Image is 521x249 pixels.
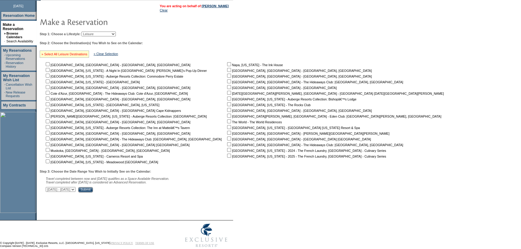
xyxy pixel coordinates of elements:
[45,115,207,118] nobr: [PERSON_NAME][GEOGRAPHIC_DATA], [US_STATE] - Auberge Resorts Collection: [GEOGRAPHIC_DATA]
[226,143,403,147] nobr: [GEOGRAPHIC_DATA], [GEOGRAPHIC_DATA] - The Hideaways Club: [GEOGRAPHIC_DATA], [GEOGRAPHIC_DATA]
[226,109,372,112] nobr: [GEOGRAPHIC_DATA], [GEOGRAPHIC_DATA] - [GEOGRAPHIC_DATA], [GEOGRAPHIC_DATA]
[226,155,386,158] nobr: [GEOGRAPHIC_DATA], [US_STATE] - 2025 - The French Laundry, [GEOGRAPHIC_DATA] - Culinary Series
[226,120,282,124] nobr: The World - The World Residences
[6,91,25,98] a: New Release Requests
[3,14,35,18] a: Reservation Home
[4,53,5,60] td: ·
[226,103,310,107] nobr: [GEOGRAPHIC_DATA], [US_STATE] - The Rocks Club
[40,16,160,28] img: pgTtlMakeReservation.gif
[226,115,441,118] nobr: [GEOGRAPHIC_DATA][PERSON_NAME], [GEOGRAPHIC_DATA] - Eden Club: [GEOGRAPHIC_DATA][PERSON_NAME], [G...
[45,143,190,147] nobr: [GEOGRAPHIC_DATA], [GEOGRAPHIC_DATA] - [GEOGRAPHIC_DATA] [GEOGRAPHIC_DATA]
[135,241,154,244] a: TERMS OF USE
[6,61,23,68] a: Reservation History
[226,92,444,95] nobr: [DATE][GEOGRAPHIC_DATA][PERSON_NAME], [GEOGRAPHIC_DATA] - [GEOGRAPHIC_DATA] [DATE][GEOGRAPHIC_DAT...
[3,74,30,82] a: My Reservation Wish List
[45,80,140,84] nobr: [GEOGRAPHIC_DATA], [US_STATE] - [GEOGRAPHIC_DATA]
[45,132,190,135] nobr: [GEOGRAPHIC_DATA], [GEOGRAPHIC_DATA] - [GEOGRAPHIC_DATA], [GEOGRAPHIC_DATA]
[45,109,181,112] nobr: [GEOGRAPHIC_DATA], [GEOGRAPHIC_DATA] - [GEOGRAPHIC_DATA] Cape Kidnappers
[45,120,190,124] nobr: [GEOGRAPHIC_DATA], [GEOGRAPHIC_DATA] - [GEOGRAPHIC_DATA], [GEOGRAPHIC_DATA]
[226,69,372,72] nobr: [GEOGRAPHIC_DATA], [GEOGRAPHIC_DATA] - [GEOGRAPHIC_DATA], [GEOGRAPHIC_DATA]
[4,91,5,98] td: ·
[45,75,183,78] nobr: [GEOGRAPHIC_DATA], [US_STATE] - Auberge Resorts Collection: Commodore Perry Estate
[160,4,229,8] span: You are acting on behalf of:
[78,187,93,192] input: Submit
[45,149,170,152] nobr: Muskoka, [GEOGRAPHIC_DATA] - [GEOGRAPHIC_DATA], [GEOGRAPHIC_DATA]
[40,32,81,36] b: Step 1: Choose a Lifestyle:
[226,126,360,130] nobr: [GEOGRAPHIC_DATA], [US_STATE] - [GEOGRAPHIC_DATA] [US_STATE] Resort & Spa
[226,86,337,90] nobr: [GEOGRAPHIC_DATA], [GEOGRAPHIC_DATA] - [GEOGRAPHIC_DATA]
[6,32,22,39] a: Browse Calendars
[45,86,190,90] nobr: [GEOGRAPHIC_DATA], [GEOGRAPHIC_DATA] - [GEOGRAPHIC_DATA], [GEOGRAPHIC_DATA]
[45,92,188,95] nobr: Cote d'Azur, [GEOGRAPHIC_DATA] - The Hideaways Club: Cote d'Azur, [GEOGRAPHIC_DATA]
[46,177,169,180] span: Travel completed between now and [DATE] qualifies as a Space Available Reservation.
[3,23,23,31] a: Make a Reservation
[46,180,146,184] nobr: Travel completed after [DATE] is considered an Advanced Reservation.
[42,52,87,56] a: » Select All Leisure Destinations
[226,137,371,141] nobr: [GEOGRAPHIC_DATA], [GEOGRAPHIC_DATA] - [GEOGRAPHIC_DATA] [GEOGRAPHIC_DATA]
[6,83,32,90] a: Cancellation Wish List
[45,126,190,130] nobr: [GEOGRAPHIC_DATA], [US_STATE] - Auberge Resorts Collection: The Inn at Matteiâ€™s Tavern
[6,39,33,43] a: Search Availability
[45,97,190,101] nobr: [GEOGRAPHIC_DATA], [GEOGRAPHIC_DATA] - [GEOGRAPHIC_DATA], [GEOGRAPHIC_DATA]
[160,8,168,12] a: Clear
[226,97,356,101] nobr: [GEOGRAPHIC_DATA], [US_STATE] - Auberge Resorts Collection: Bishopâ€™s Lodge
[226,149,386,152] nobr: [GEOGRAPHIC_DATA], [US_STATE] - 2024 - The French Laundry, [GEOGRAPHIC_DATA] - Culinary Series
[111,241,133,244] a: PRIVACY POLICY
[3,103,26,107] a: My Contracts
[226,80,403,84] nobr: [GEOGRAPHIC_DATA], [GEOGRAPHIC_DATA] - The Hideaways Club: [GEOGRAPHIC_DATA], [GEOGRAPHIC_DATA]
[45,160,158,164] nobr: [GEOGRAPHIC_DATA], [US_STATE] - Meadowood [GEOGRAPHIC_DATA]
[226,132,389,135] nobr: [GEOGRAPHIC_DATA], [GEOGRAPHIC_DATA] - [PERSON_NAME][GEOGRAPHIC_DATA][PERSON_NAME]
[4,32,6,35] b: »
[40,41,143,45] b: Step 2: Choose the Destination(s) You Wish to See on the Calendar:
[4,61,5,68] td: ·
[13,4,23,8] span: [DATE]
[45,155,143,158] nobr: [GEOGRAPHIC_DATA], [US_STATE] - Carneros Resort and Spa
[3,48,32,53] a: My Reservations
[45,137,222,141] nobr: [GEOGRAPHIC_DATA], [GEOGRAPHIC_DATA] - The Hideaways Club: [GEOGRAPHIC_DATA], [GEOGRAPHIC_DATA]
[226,75,372,78] nobr: [GEOGRAPHIC_DATA], [GEOGRAPHIC_DATA] - [GEOGRAPHIC_DATA], [GEOGRAPHIC_DATA]
[6,53,25,60] a: Upcoming Reservations
[4,39,6,43] td: ·
[4,83,5,90] td: ·
[45,63,190,67] nobr: [GEOGRAPHIC_DATA], [GEOGRAPHIC_DATA] - [GEOGRAPHIC_DATA], [GEOGRAPHIC_DATA]
[45,103,159,107] nobr: [GEOGRAPHIC_DATA], [US_STATE] - [GEOGRAPHIC_DATA], [US_STATE]
[40,170,151,173] b: Step 3: Choose the Date Range You Wish to Initially See on the Calendar:
[94,52,118,56] a: » Clear Selection
[45,69,207,72] nobr: [GEOGRAPHIC_DATA], [US_STATE] - A Night In [GEOGRAPHIC_DATA]: [PERSON_NAME]'s Pop-Up Dinner
[202,4,229,8] a: [PERSON_NAME]
[226,63,283,67] nobr: Napa, [US_STATE] - The Ink House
